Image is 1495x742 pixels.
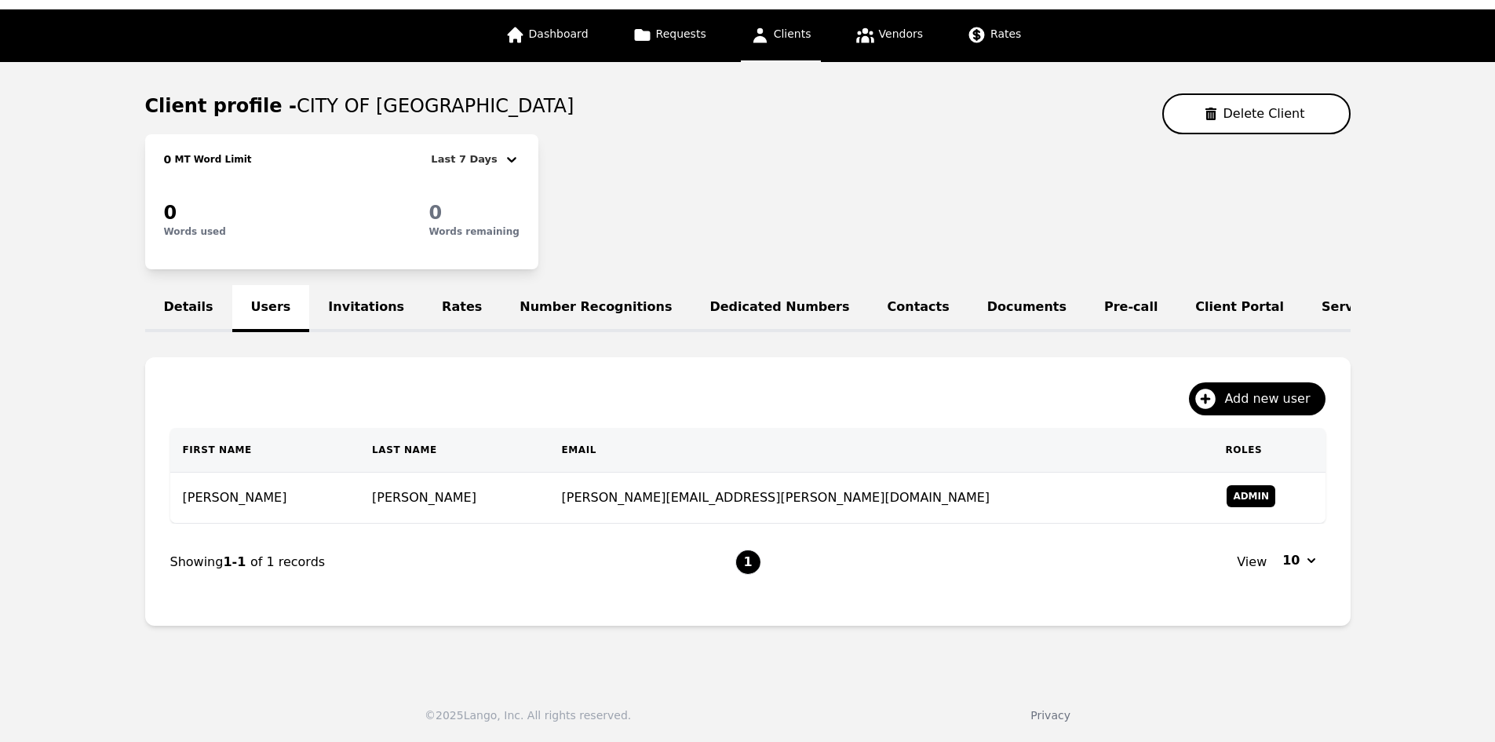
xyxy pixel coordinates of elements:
a: Documents [968,285,1085,332]
p: Words remaining [428,225,519,238]
span: Rates [990,27,1021,40]
span: View [1237,553,1267,572]
a: Pre-call [1085,285,1176,332]
th: Roles [1212,428,1325,473]
p: Words used [164,225,226,238]
a: Service Lines [1303,285,1435,332]
a: Rates [423,285,501,332]
div: © 2025 Lango, Inc. All rights reserved. [425,707,631,723]
td: [PERSON_NAME] [359,473,549,524]
a: Clients [741,9,821,62]
td: [PERSON_NAME] [170,473,360,524]
span: 1-1 [223,554,250,569]
td: [PERSON_NAME][EMAIL_ADDRESS][PERSON_NAME][DOMAIN_NAME] [549,473,1213,524]
span: Requests [656,27,706,40]
th: First Name [170,428,360,473]
span: Dashboard [529,27,589,40]
span: 10 [1282,551,1300,570]
a: Details [145,285,232,332]
a: Contacts [869,285,968,332]
span: Add new user [1224,389,1321,408]
h1: Client profile - [145,93,574,119]
span: 0 [428,202,442,224]
span: Clients [774,27,811,40]
a: Rates [957,9,1030,62]
span: Admin [1227,485,1275,507]
th: Email [549,428,1213,473]
a: Client Portal [1176,285,1303,332]
a: Dashboard [496,9,598,62]
nav: Page navigation [170,524,1325,601]
button: Add new user [1189,382,1325,415]
button: 10 [1273,548,1325,573]
a: Number Recognitions [501,285,691,332]
h2: MT Word Limit [171,153,251,166]
a: Requests [623,9,716,62]
span: 0 [164,202,177,224]
span: CITY OF [GEOGRAPHIC_DATA] [297,95,574,117]
div: Showing of 1 records [170,553,735,572]
a: Privacy [1030,709,1070,722]
th: Last Name [359,428,549,473]
a: Vendors [846,9,932,62]
button: Delete Client [1162,93,1351,134]
a: Invitations [309,285,423,332]
div: Last 7 Days [431,150,503,169]
a: Dedicated Numbers [691,285,868,332]
span: Vendors [879,27,923,40]
span: 0 [164,153,172,166]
